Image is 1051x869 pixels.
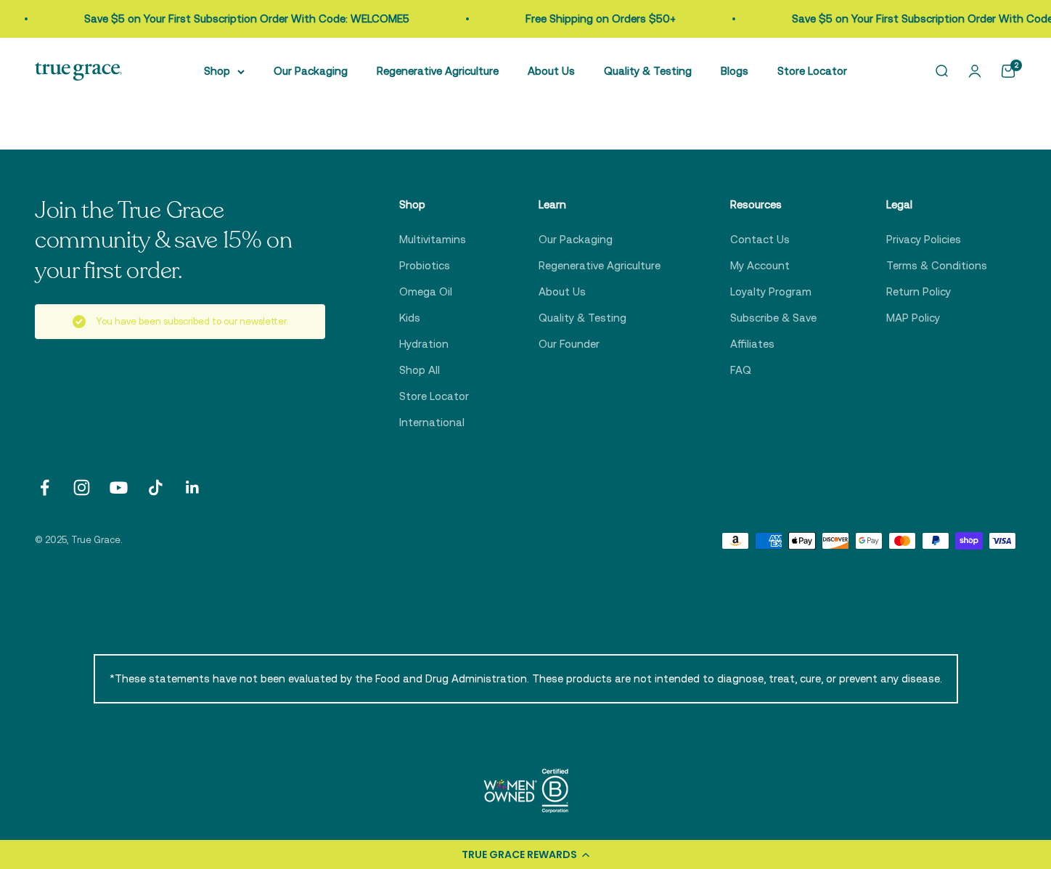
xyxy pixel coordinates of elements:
div: You have been subscribed to our newsletter. [35,304,325,340]
a: Store Locator [399,388,469,405]
a: Quality & Testing [539,309,626,327]
a: Our Packaging [539,231,613,248]
a: About Us [539,283,586,301]
a: Omega Oil [399,283,452,301]
a: International [399,414,465,431]
p: Learn [539,196,661,213]
a: Affiliates [730,335,774,353]
a: Free Shipping on Orders $50+ [492,12,642,25]
a: FAQ [730,362,751,379]
p: © 2025, True Grace. [35,533,123,548]
a: Follow on Facebook [35,478,54,497]
a: Our Packaging [274,65,348,77]
p: Save $5 on Your First Subscription Order With Code: WELCOME5 [51,10,376,28]
a: Contact Us [730,231,790,248]
a: Terms & Conditions [886,257,987,274]
a: Subscribe & Save [730,309,817,327]
a: Return Policy [886,283,951,301]
p: Join the True Grace community & save 15% on your first order. [35,196,330,287]
a: Probiotics [399,257,450,274]
div: TRUE GRACE REWARDS [462,847,577,862]
a: Blogs [721,65,748,77]
a: Store Locator [777,65,847,77]
a: Privacy Policies [886,231,961,248]
a: Shop All [399,362,440,379]
a: Our Founder [539,335,600,353]
p: Legal [886,196,987,213]
a: Regenerative Agriculture [377,65,499,77]
a: Follow on Instagram [72,478,91,497]
p: Shop [399,196,469,213]
a: Follow on LinkedIn [183,478,203,497]
a: Loyalty Program [730,283,811,301]
a: Quality & Testing [604,65,692,77]
p: Resources [730,196,817,213]
a: Hydration [399,335,449,353]
a: Follow on YouTube [109,478,128,497]
a: Regenerative Agriculture [539,257,661,274]
a: About Us [528,65,575,77]
a: My Account [730,257,790,274]
a: Kids [399,309,420,327]
p: *These statements have not been evaluated by the Food and Drug Administration. These products are... [94,654,958,703]
summary: Shop [204,62,245,80]
a: MAP Policy [886,309,940,327]
a: Multivitamins [399,231,466,248]
a: Follow on TikTok [146,478,165,497]
cart-count: 2 [1010,60,1022,71]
